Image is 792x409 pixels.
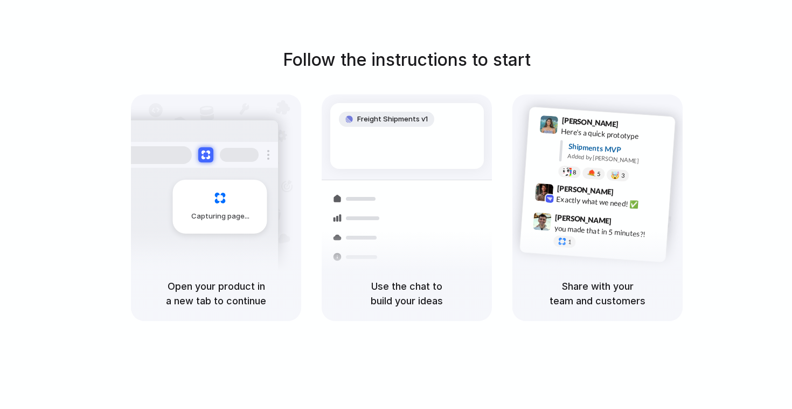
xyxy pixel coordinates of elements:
[335,279,479,308] h5: Use the chat to build your ideas
[617,187,639,200] span: 9:42 AM
[568,239,572,245] span: 1
[525,279,670,308] h5: Share with your team and customers
[621,173,625,179] span: 3
[622,120,644,133] span: 9:41 AM
[144,279,288,308] h5: Open your product in a new tab to continue
[357,114,428,125] span: Freight Shipments v1
[554,222,662,241] div: you made that in 5 minutes?!
[568,141,668,159] div: Shipments MVP
[191,211,251,222] span: Capturing page
[615,216,637,229] span: 9:47 AM
[567,152,666,167] div: Added by [PERSON_NAME]
[561,114,619,130] span: [PERSON_NAME]
[283,47,531,73] h1: Follow the instructions to start
[556,193,664,212] div: Exactly what we need! ✅
[611,171,620,179] div: 🤯
[561,126,669,144] div: Here's a quick prototype
[557,182,614,198] span: [PERSON_NAME]
[555,212,612,227] span: [PERSON_NAME]
[573,169,576,175] span: 8
[597,171,601,177] span: 5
